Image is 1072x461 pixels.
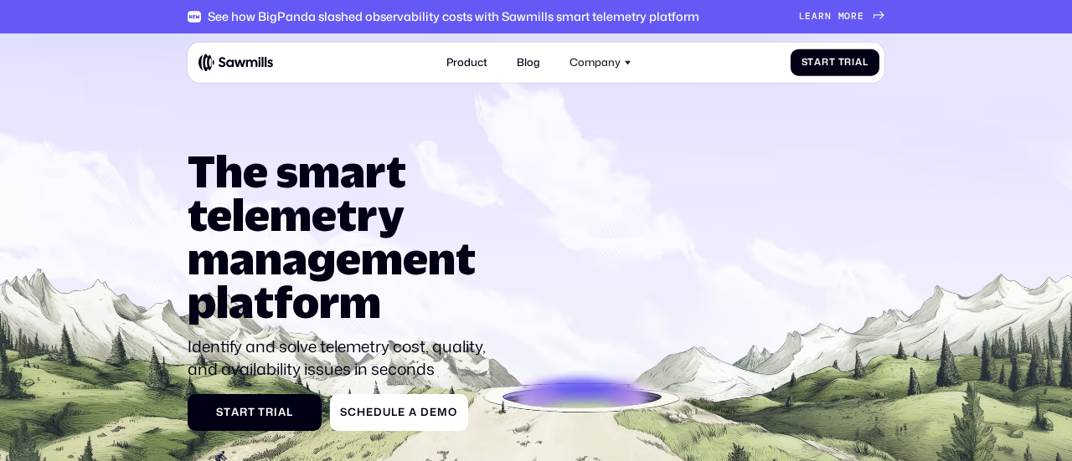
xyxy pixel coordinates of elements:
span: r [851,11,858,22]
span: i [852,57,855,68]
span: l [286,406,293,418]
span: a [855,57,863,68]
span: r [240,406,248,418]
span: o [844,11,851,22]
span: S [216,406,224,418]
span: l [863,57,868,68]
div: Company [562,48,640,77]
a: ScheduleaDemo [330,394,468,431]
span: a [814,57,822,68]
span: a [278,406,286,418]
span: a [409,406,417,418]
p: Identify and solve telemetry cost, quality, and availability issues in seconds [188,336,498,381]
div: Company [569,56,621,69]
a: Blog [508,48,548,77]
span: r [844,57,852,68]
span: r [822,57,829,68]
span: t [829,57,836,68]
span: o [448,406,457,418]
span: m [437,406,448,418]
span: l [391,406,398,418]
span: T [838,57,845,68]
span: r [265,406,274,418]
span: t [807,57,814,68]
span: e [805,11,812,22]
span: D [420,406,430,418]
span: e [430,406,437,418]
h1: The smart telemetry management platform [188,150,498,323]
a: StartTrial [791,49,879,76]
span: u [383,406,391,418]
span: T [258,406,265,418]
span: L [799,11,806,22]
span: t [248,406,255,418]
span: c [348,406,357,418]
a: StartTrial [188,394,322,431]
span: h [357,406,366,418]
span: a [812,11,818,22]
span: r [818,11,825,22]
span: e [366,406,374,418]
span: i [274,406,278,418]
span: S [801,57,808,68]
span: m [838,11,845,22]
span: a [231,406,240,418]
span: e [858,11,864,22]
span: n [825,11,832,22]
a: Product [438,48,495,77]
span: e [398,406,405,418]
span: d [374,406,383,418]
div: See how BigPanda slashed observability costs with Sawmills smart telemetry platform [208,9,699,23]
span: t [224,406,231,418]
span: S [340,406,348,418]
a: Learnmore [799,11,884,22]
